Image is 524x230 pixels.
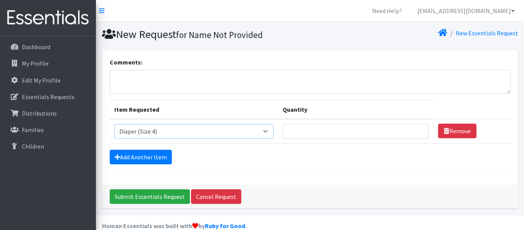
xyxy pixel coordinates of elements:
[438,124,476,138] a: Remove
[110,150,172,164] a: Add Another Item
[22,93,74,101] p: Essentials Requests
[22,109,57,117] p: Distributions
[102,28,307,41] h1: New Request
[22,60,49,67] p: My Profile
[3,5,93,31] img: HumanEssentials
[3,106,93,121] a: Distributions
[278,100,433,119] th: Quantity
[3,73,93,88] a: Edit My Profile
[3,39,93,55] a: Dashboard
[366,3,408,18] a: Need Help?
[110,58,142,67] label: Comments:
[110,100,278,119] th: Item Requested
[102,222,247,230] strong: Human Essentials was built with by .
[110,189,190,204] input: Submit Essentials Request
[205,222,245,230] a: Ruby for Good
[191,189,241,204] a: Cancel Request
[456,29,518,37] a: New Essentials Request
[3,139,93,154] a: Children
[3,122,93,137] a: Families
[22,43,50,51] p: Dashboard
[411,3,521,18] a: [EMAIL_ADDRESS][DOMAIN_NAME]
[3,56,93,71] a: My Profile
[22,126,44,134] p: Families
[176,29,263,40] small: for Name Not Provided
[22,76,61,84] p: Edit My Profile
[3,89,93,104] a: Essentials Requests
[22,142,44,150] p: Children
